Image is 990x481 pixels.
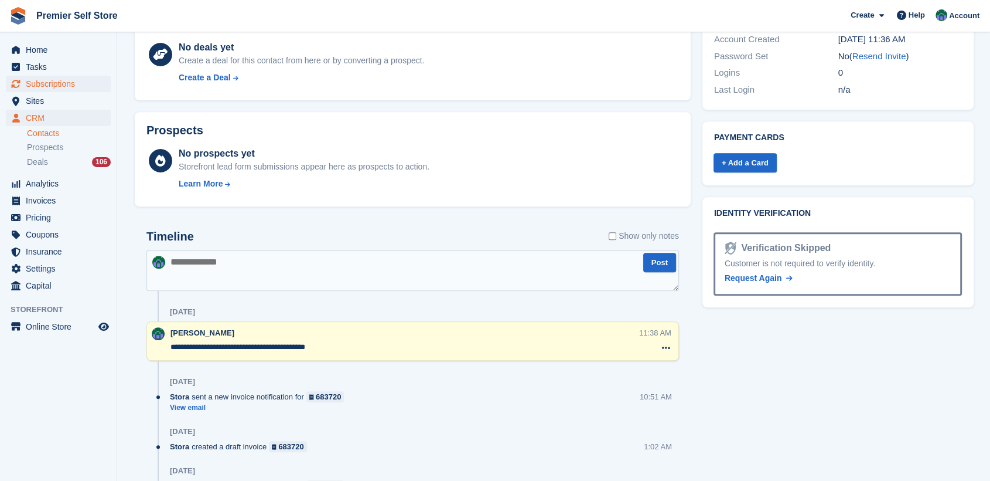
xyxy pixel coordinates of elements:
[152,256,165,269] img: Jo Granger
[6,192,111,209] a: menu
[26,59,96,75] span: Tasks
[714,209,962,218] h2: Identity verification
[6,319,111,335] a: menu
[170,377,195,387] div: [DATE]
[26,209,96,226] span: Pricing
[643,253,676,272] button: Post
[26,42,96,58] span: Home
[714,50,838,63] div: Password Set
[6,243,111,260] a: menu
[949,10,979,22] span: Account
[6,209,111,226] a: menu
[179,72,231,84] div: Create a Deal
[714,83,838,97] div: Last Login
[170,427,195,436] div: [DATE]
[6,59,111,75] a: menu
[26,226,96,243] span: Coupons
[27,141,111,154] a: Prospects
[26,243,96,260] span: Insurance
[97,320,111,334] a: Preview store
[6,93,111,109] a: menu
[714,66,838,80] div: Logins
[26,192,96,209] span: Invoices
[146,230,194,243] h2: Timeline
[6,42,111,58] a: menu
[170,391,189,402] span: Stora
[170,466,195,476] div: [DATE]
[170,307,195,317] div: [DATE]
[714,153,777,172] a: + Add a Card
[27,128,111,139] a: Contacts
[32,6,122,25] a: Premier Self Store
[11,304,117,316] span: Storefront
[609,230,616,242] input: Show only notes
[6,226,111,243] a: menu
[269,441,307,452] a: 683720
[6,260,111,277] a: menu
[640,391,672,402] div: 10:51 AM
[725,242,736,255] img: Identity Verification Ready
[9,7,27,25] img: stora-icon-8386f47178a22dfd0bd8f6a31ec36ba5ce8667c1dd55bd0f319d3a0aa187defe.svg
[26,175,96,192] span: Analytics
[936,9,947,21] img: Jo Granger
[179,178,223,190] div: Learn More
[179,161,429,173] div: Storefront lead form submissions appear here as prospects to action.
[92,157,111,167] div: 106
[179,147,429,161] div: No prospects yet
[851,9,874,21] span: Create
[909,9,925,21] span: Help
[27,156,111,168] a: Deals 106
[26,277,96,294] span: Capital
[736,241,831,255] div: Verification Skipped
[170,441,189,452] span: Stora
[179,55,424,67] div: Create a deal for this contact from here or by converting a prospect.
[852,51,906,61] a: Resend Invite
[27,157,48,168] span: Deals
[26,76,96,92] span: Subscriptions
[170,441,313,452] div: created a draft invoice
[725,258,951,270] div: Customer is not required to verify identity.
[838,50,962,63] div: No
[306,391,344,402] a: 683720
[170,403,350,413] a: View email
[644,441,672,452] div: 1:02 AM
[278,441,303,452] div: 683720
[838,83,962,97] div: n/a
[316,391,341,402] div: 683720
[6,110,111,126] a: menu
[146,124,203,137] h2: Prospects
[609,230,679,242] label: Show only notes
[179,178,429,190] a: Learn More
[6,277,111,294] a: menu
[170,328,234,337] span: [PERSON_NAME]
[6,175,111,192] a: menu
[725,272,793,284] a: Request Again
[179,72,424,84] a: Create a Deal
[639,327,671,338] div: 11:38 AM
[152,327,165,340] img: Jo Granger
[714,133,962,143] h2: Payment cards
[26,260,96,277] span: Settings
[849,51,909,61] span: ( )
[838,33,962,46] div: [DATE] 11:36 AM
[26,110,96,126] span: CRM
[27,142,63,153] span: Prospects
[26,319,96,335] span: Online Store
[838,66,962,80] div: 0
[170,391,350,402] div: sent a new invoice notification for
[714,33,838,46] div: Account Created
[179,40,424,55] div: No deals yet
[6,76,111,92] a: menu
[725,273,782,283] span: Request Again
[26,93,96,109] span: Sites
